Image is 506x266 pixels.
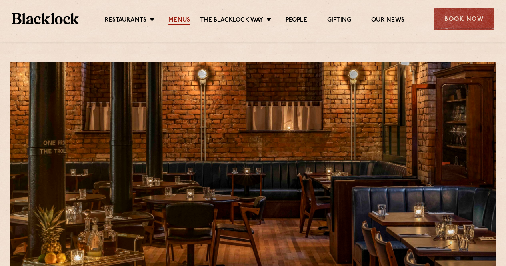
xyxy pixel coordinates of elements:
[327,16,351,25] a: Gifting
[105,16,146,25] a: Restaurants
[434,8,494,30] div: Book Now
[371,16,404,25] a: Our News
[168,16,190,25] a: Menus
[200,16,263,25] a: The Blacklock Way
[285,16,307,25] a: People
[12,13,79,24] img: BL_Textured_Logo-footer-cropped.svg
